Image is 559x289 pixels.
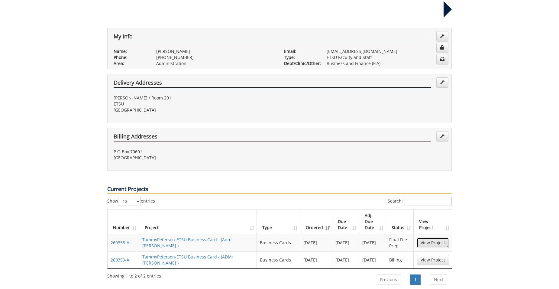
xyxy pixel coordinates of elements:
a: Change Password [436,43,448,53]
th: Type: activate to sort column ascending [257,209,301,234]
select: Showentries [118,197,141,206]
th: Adj. Due Date: activate to sort column ascending [359,209,386,234]
p: [PHONE_NUMBER] [156,54,275,60]
a: View Project [417,238,449,248]
p: Name: [114,48,147,54]
td: Business Cards [257,234,301,251]
th: Number: activate to sort column ascending [108,209,139,234]
p: Phone: [114,54,147,60]
p: Business and Finance (FIA) [327,60,445,67]
td: [DATE] [300,234,332,251]
a: Change Communication Preferences [436,54,448,64]
label: Show entries [107,197,155,206]
a: TammyPeterson-ETSU Business Card - (ADM: [PERSON_NAME] ) [142,254,233,266]
a: Previous [376,274,401,285]
a: 1 [410,274,421,285]
p: Administration [156,60,275,67]
h4: Delivery Addresses [114,80,431,88]
a: TammyPeterson-ETSU Business Card - (Adm: [PERSON_NAME] ) [142,237,233,248]
p: ETSU Faculty and Staff [327,54,445,60]
td: [DATE] [332,234,359,251]
td: [DATE] [359,234,386,251]
p: [PERSON_NAME] [156,48,275,54]
p: Dept/Clinic/Other: [284,60,318,67]
td: Business Cards [257,251,301,268]
a: Edit Addresses [436,77,448,88]
h4: My Info [114,34,431,41]
a: View Project [417,255,449,265]
h4: Billing Addresses [114,134,431,141]
th: Status: activate to sort column ascending [386,209,414,234]
p: Type: [284,54,318,60]
label: Search: [388,197,452,206]
a: Edit Info [436,31,448,41]
p: ETSU [114,101,275,107]
th: View Project: activate to sort column ascending [414,209,452,234]
th: Project: activate to sort column ascending [139,209,257,234]
a: Edit Addresses [436,131,448,141]
div: Showing 1 to 2 of 2 entries [107,271,161,279]
p: P O Box 70601 [114,149,275,155]
td: Billing [386,251,414,268]
th: Ordered: activate to sort column ascending [300,209,332,234]
td: Final File Prep [386,234,414,251]
td: [DATE] [359,251,386,268]
a: 260358-A [111,240,129,245]
p: [GEOGRAPHIC_DATA] [114,107,275,113]
p: Email: [284,48,318,54]
p: [GEOGRAPHIC_DATA] [114,155,275,161]
td: [DATE] [332,251,359,268]
th: Due Date: activate to sort column ascending [332,209,359,234]
p: [PERSON_NAME] / Room 201 [114,95,275,101]
input: Search: [405,197,452,206]
p: Area: [114,60,147,67]
a: Next [430,274,447,285]
a: 260359-A [111,257,129,263]
p: [EMAIL_ADDRESS][DOMAIN_NAME] [327,48,445,54]
p: Current Projects [107,185,452,194]
td: [DATE] [300,251,332,268]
